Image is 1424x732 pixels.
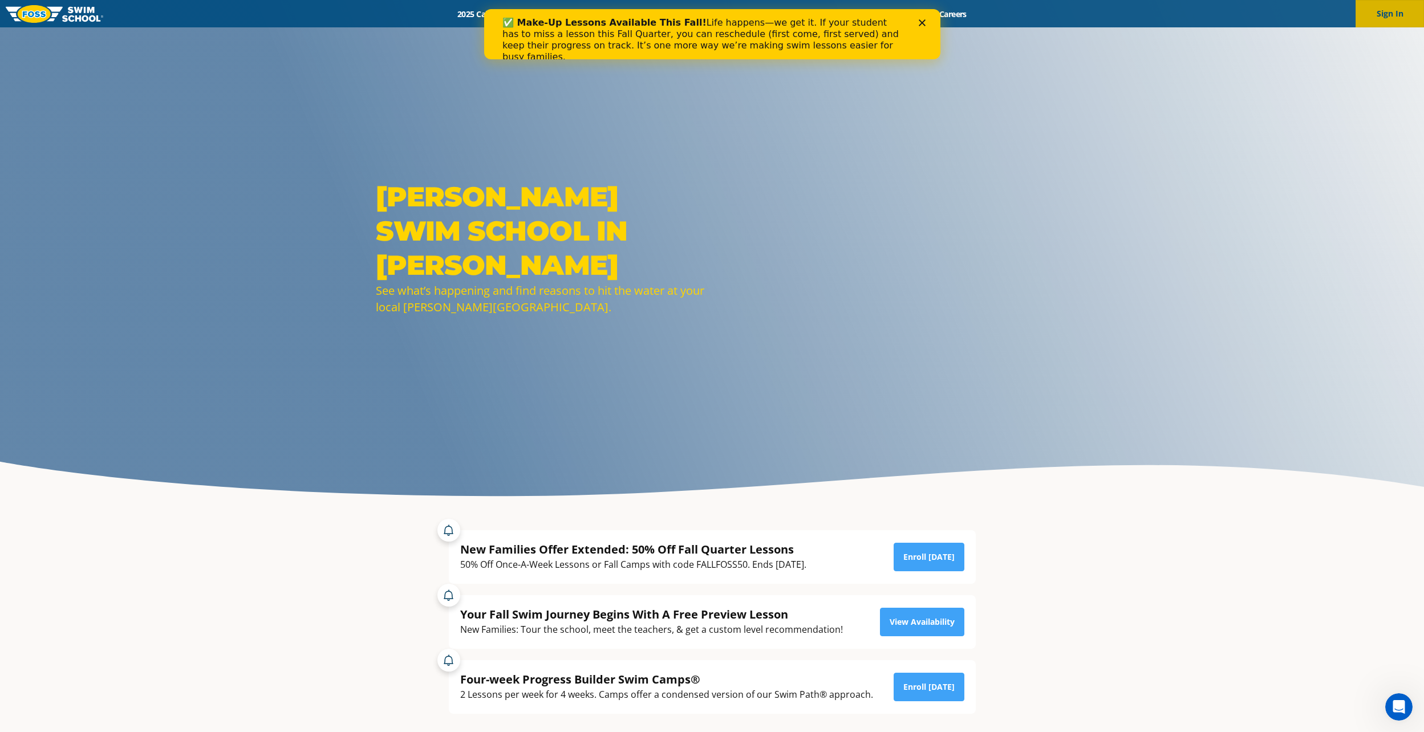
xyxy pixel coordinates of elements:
div: See what’s happening and find reasons to hit the water at your local [PERSON_NAME][GEOGRAPHIC_DATA]. [376,282,707,315]
iframe: Intercom live chat banner [484,9,940,59]
img: FOSS Swim School Logo [6,5,103,23]
b: ✅ Make-Up Lessons Available This Fall! [18,8,222,19]
a: 2025 Calendar [448,9,519,19]
a: Enroll [DATE] [894,543,964,571]
div: Life happens—we get it. If your student has to miss a lesson this Fall Quarter, you can reschedul... [18,8,420,54]
div: New Families: Tour the school, meet the teachers, & get a custom level recommendation! [460,622,843,637]
h1: [PERSON_NAME] Swim School in [PERSON_NAME] [376,180,707,282]
a: Enroll [DATE] [894,673,964,701]
div: 50% Off Once-A-Week Lessons or Fall Camps with code FALLFOSS50. Ends [DATE]. [460,557,806,572]
a: Swim Like [PERSON_NAME] [773,9,894,19]
div: Your Fall Swim Journey Begins With A Free Preview Lesson [460,607,843,622]
a: Blog [893,9,929,19]
a: Swim Path® Program [567,9,667,19]
div: 2 Lessons per week for 4 weeks. Camps offer a condensed version of our Swim Path® approach. [460,687,873,702]
div: Four-week Progress Builder Swim Camps® [460,672,873,687]
div: Close [435,10,446,17]
a: Careers [929,9,976,19]
a: About [PERSON_NAME] [667,9,773,19]
a: Schools [519,9,567,19]
a: View Availability [880,608,964,636]
iframe: Intercom live chat [1385,693,1413,721]
div: New Families Offer Extended: 50% Off Fall Quarter Lessons [460,542,806,557]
